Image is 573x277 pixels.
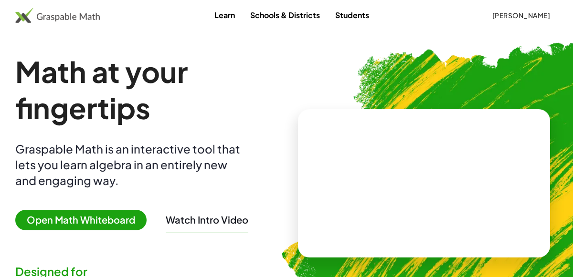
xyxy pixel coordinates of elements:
[352,148,496,219] video: What is this? This is dynamic math notation. Dynamic math notation plays a central role in how Gr...
[15,141,244,188] div: Graspable Math is an interactive tool that lets you learn algebra in an entirely new and engaging...
[484,7,558,24] button: [PERSON_NAME]
[492,11,550,20] span: [PERSON_NAME]
[328,6,377,24] a: Students
[15,215,154,226] a: Open Math Whiteboard
[15,53,283,126] h1: Math at your fingertips
[15,210,147,230] span: Open Math Whiteboard
[166,214,248,226] button: Watch Intro Video
[207,6,243,24] a: Learn
[243,6,328,24] a: Schools & Districts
